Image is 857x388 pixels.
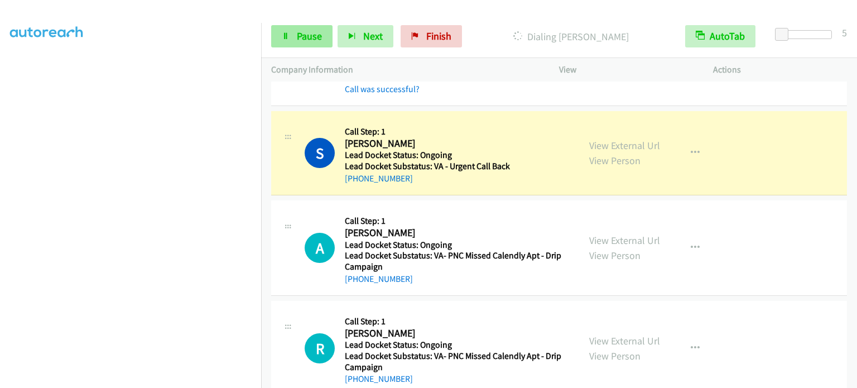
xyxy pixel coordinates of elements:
span: Next [363,30,383,42]
h2: [PERSON_NAME] [345,137,565,150]
h5: Lead Docket Substatus: VA- PNC Missed Calendly Apt - Drip Campaign [345,351,569,372]
p: View [559,63,693,76]
h1: R [305,333,335,363]
span: Finish [426,30,451,42]
a: View Person [589,154,641,167]
a: Finish [401,25,462,47]
a: View External Url [589,334,660,347]
a: [PHONE_NUMBER] [345,373,413,384]
h5: Lead Docket Substatus: VA - Urgent Call Back [345,161,565,172]
h5: Call Step: 1 [345,215,569,227]
h2: [PERSON_NAME] [345,227,565,239]
p: Actions [713,63,847,76]
a: View Person [589,349,641,362]
h5: Lead Docket Status: Ongoing [345,239,569,251]
a: [PHONE_NUMBER] [345,173,413,184]
a: View External Url [589,234,660,247]
a: [PHONE_NUMBER] [345,274,413,284]
button: AutoTab [685,25,755,47]
h2: [PERSON_NAME] [345,327,565,340]
span: Pause [297,30,322,42]
h5: Lead Docket Status: Ongoing [345,150,565,161]
a: Call was successful? [345,84,420,94]
h5: Lead Docket Substatus: VA- PNC Missed Calendly Apt - Drip Campaign [345,250,569,272]
div: Delay between calls (in seconds) [781,30,832,39]
a: View Person [589,249,641,262]
a: View External Url [589,139,660,152]
div: The call is yet to be attempted [305,333,335,363]
h1: A [305,233,335,263]
h5: Call Step: 1 [345,126,565,137]
h5: Lead Docket Status: Ongoing [345,339,569,351]
div: 5 [842,25,847,40]
h1: S [305,138,335,168]
button: Next [338,25,393,47]
p: Dialing [PERSON_NAME] [477,29,665,44]
p: Company Information [271,63,539,76]
h5: Call Step: 1 [345,316,569,327]
a: Pause [271,25,333,47]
